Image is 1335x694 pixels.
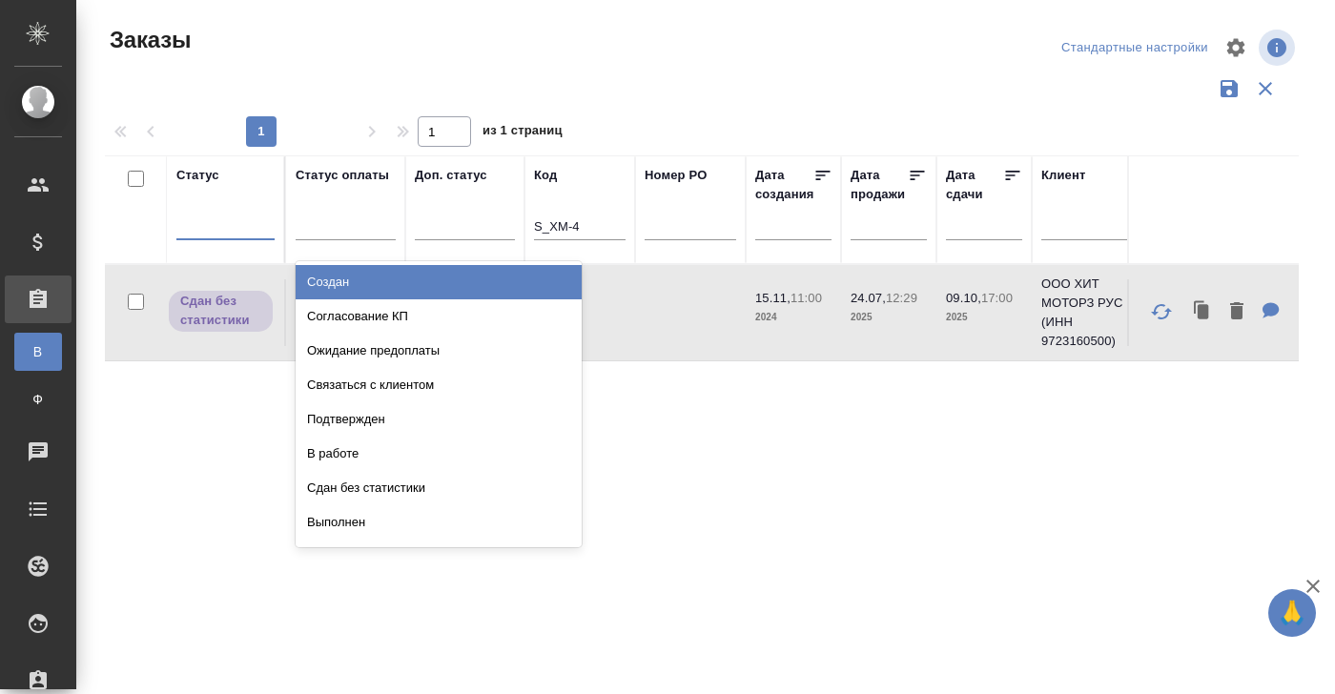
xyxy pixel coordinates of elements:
[180,292,261,330] p: Сдан без статистики
[946,291,981,305] p: 09.10,
[296,437,582,471] div: В работе
[1057,33,1213,63] div: split button
[24,390,52,409] span: Ф
[755,308,832,327] p: 2024
[176,166,219,185] div: Статус
[296,265,582,299] div: Создан
[981,291,1013,305] p: 17:00
[851,308,927,327] p: 2025
[105,25,191,55] span: Заказы
[645,166,707,185] div: Номер PO
[946,166,1003,204] div: Дата сдачи
[755,291,791,305] p: 15.11,
[296,471,582,505] div: Сдан без статистики
[851,166,908,204] div: Дата продажи
[851,291,886,305] p: 24.07,
[24,342,52,361] span: В
[1139,289,1184,335] button: Обновить
[1041,275,1133,351] p: ООО ХИТ МОТОРЗ РУС (ИНН 9723160500)
[14,333,62,371] a: В
[1247,71,1284,107] button: Сбросить фильтры
[946,308,1022,327] p: 2025
[14,380,62,418] a: Ф
[1221,293,1253,332] button: Удалить
[296,334,582,368] div: Ожидание предоплаты
[1276,593,1308,633] span: 🙏
[1184,293,1221,332] button: Клонировать
[296,505,582,540] div: Выполнен
[1259,30,1299,66] span: Посмотреть информацию
[296,299,582,334] div: Согласование КП
[296,166,389,185] div: Статус оплаты
[791,291,822,305] p: 11:00
[1268,589,1316,637] button: 🙏
[415,166,487,185] div: Доп. статус
[1041,166,1085,185] div: Клиент
[534,166,557,185] div: Код
[296,540,582,574] div: Завершен
[1213,25,1259,71] span: Настроить таблицу
[296,368,582,402] div: Связаться с клиентом
[1211,71,1247,107] button: Сохранить фильтры
[167,289,275,334] div: Выставляет ПМ, когда заказ сдан КМу, но начисления еще не проведены
[886,291,917,305] p: 12:29
[296,402,582,437] div: Подтвержден
[483,119,563,147] span: из 1 страниц
[286,279,405,346] td: Нет спецификации
[755,166,813,204] div: Дата создания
